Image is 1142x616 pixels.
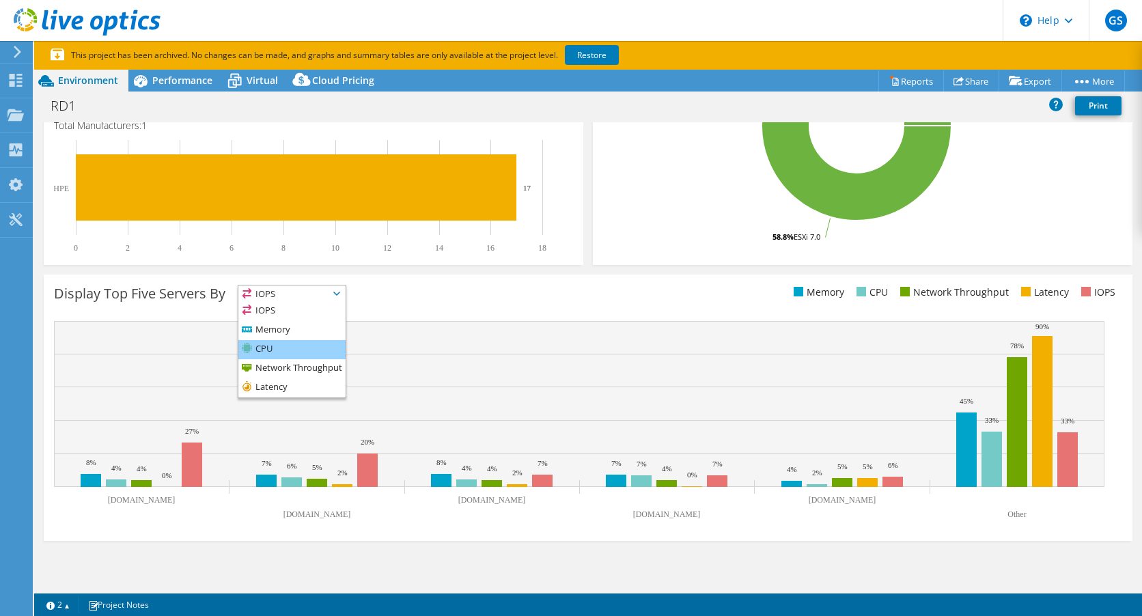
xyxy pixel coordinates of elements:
a: Project Notes [79,596,158,613]
a: Print [1075,96,1122,115]
li: IOPS [238,302,346,321]
span: Performance [152,74,212,87]
span: Virtual [247,74,278,87]
text: 27% [185,427,199,435]
text: 2% [337,468,348,477]
span: 1 [141,119,147,132]
text: 4% [462,464,472,472]
text: 7% [611,459,622,467]
text: 5% [837,462,848,471]
text: 78% [1010,341,1024,350]
text: 33% [985,416,999,424]
text: 12 [383,243,391,253]
span: Environment [58,74,118,87]
text: [DOMAIN_NAME] [458,495,526,505]
span: IOPS [238,285,346,302]
p: This project has been archived. No changes can be made, and graphs and summary tables are only av... [51,48,720,63]
li: CPU [238,340,346,359]
tspan: ESXi 7.0 [794,232,820,242]
li: Latency [1018,285,1069,300]
h1: RD1 [44,98,97,113]
text: 33% [1061,417,1074,425]
tspan: 58.8% [772,232,794,242]
text: 4% [111,464,122,472]
a: More [1061,70,1125,92]
a: Share [943,70,999,92]
a: 2 [37,596,79,613]
text: 20% [361,438,374,446]
li: CPU [853,285,888,300]
text: 4 [178,243,182,253]
text: 8 [281,243,285,253]
h4: Total Manufacturers: [54,118,573,133]
text: [DOMAIN_NAME] [809,495,876,505]
text: 2 [126,243,130,253]
text: 0 [74,243,78,253]
span: Cloud Pricing [312,74,374,87]
text: 4% [137,464,147,473]
a: Restore [565,45,619,65]
text: 7% [637,460,647,468]
text: 8% [436,458,447,466]
text: 6% [888,461,898,469]
text: 90% [1035,322,1049,331]
text: 7% [538,459,548,467]
text: 16 [486,243,495,253]
text: 2% [512,468,523,477]
text: 7% [712,460,723,468]
text: 5% [312,463,322,471]
li: Network Throughput [897,285,1009,300]
text: 17 [523,184,531,192]
text: 8% [86,458,96,466]
li: Memory [790,285,844,300]
a: Export [999,70,1062,92]
li: IOPS [1078,285,1115,300]
text: 2% [812,468,822,477]
li: Network Throughput [238,359,346,378]
text: 5% [863,462,873,471]
span: GS [1105,10,1127,31]
text: 4% [487,464,497,473]
a: Reports [878,70,944,92]
text: 6 [229,243,234,253]
li: Memory [238,321,346,340]
text: HPE [53,184,69,193]
text: 7% [262,459,272,467]
text: 45% [960,397,973,405]
text: 18 [538,243,546,253]
text: 10 [331,243,339,253]
text: Other [1007,509,1026,519]
text: [DOMAIN_NAME] [633,509,701,519]
text: 4% [787,465,797,473]
text: 14 [435,243,443,253]
text: 4% [662,464,672,473]
li: Latency [238,378,346,397]
text: [DOMAIN_NAME] [108,495,176,505]
svg: \n [1020,14,1032,27]
text: 0% [687,471,697,479]
text: 6% [287,462,297,470]
text: [DOMAIN_NAME] [283,509,351,519]
text: 0% [162,471,172,479]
